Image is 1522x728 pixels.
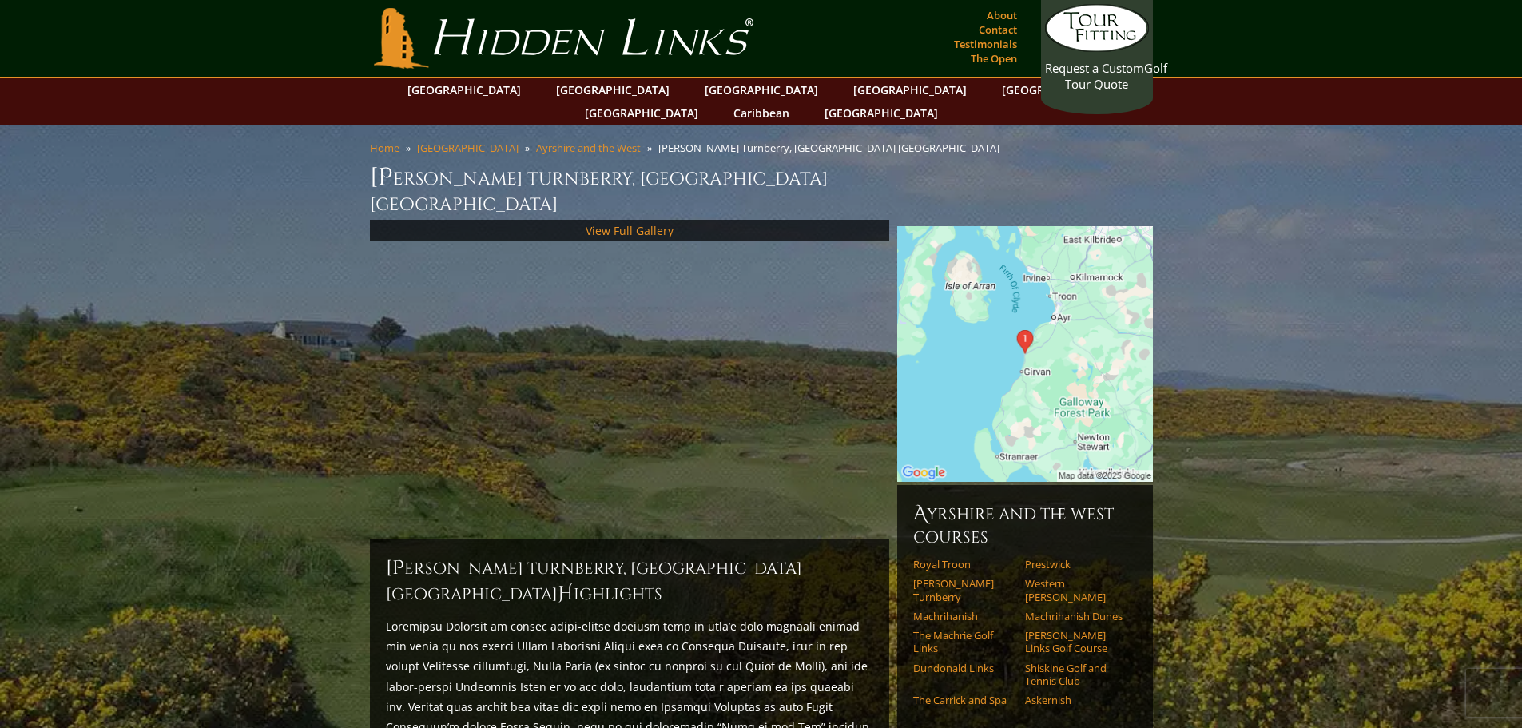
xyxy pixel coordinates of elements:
a: The Machrie Golf Links [913,629,1015,655]
a: Shiskine Golf and Tennis Club [1025,662,1127,688]
h1: [PERSON_NAME] Turnberry, [GEOGRAPHIC_DATA] [GEOGRAPHIC_DATA] [370,161,1153,217]
a: View Full Gallery [586,223,674,238]
a: [PERSON_NAME] Turnberry [913,577,1015,603]
a: Machrihanish [913,610,1015,623]
a: Home [370,141,399,155]
a: The Open [967,47,1021,70]
a: Caribbean [725,101,797,125]
span: Request a Custom [1045,60,1144,76]
a: Western [PERSON_NAME] [1025,577,1127,603]
a: About [983,4,1021,26]
a: [GEOGRAPHIC_DATA] [817,101,946,125]
a: Ayrshire and the West [536,141,641,155]
a: Askernish [1025,694,1127,706]
a: [GEOGRAPHIC_DATA] [994,78,1123,101]
img: Google Map of Trump Turnberry, United Kingdom [897,226,1153,482]
a: [GEOGRAPHIC_DATA] [697,78,826,101]
a: Royal Troon [913,558,1015,571]
a: [GEOGRAPHIC_DATA] [577,101,706,125]
a: Request a CustomGolf Tour Quote [1045,4,1149,92]
a: The Carrick and Spa [913,694,1015,706]
a: Dundonald Links [913,662,1015,674]
h2: [PERSON_NAME] Turnberry, [GEOGRAPHIC_DATA] [GEOGRAPHIC_DATA] ighlights [386,555,873,607]
a: [GEOGRAPHIC_DATA] [548,78,678,101]
a: [GEOGRAPHIC_DATA] [845,78,975,101]
a: Prestwick [1025,558,1127,571]
a: [GEOGRAPHIC_DATA] [417,141,519,155]
li: [PERSON_NAME] Turnberry, [GEOGRAPHIC_DATA] [GEOGRAPHIC_DATA] [658,141,1006,155]
a: Contact [975,18,1021,41]
a: Machrihanish Dunes [1025,610,1127,623]
a: [PERSON_NAME] Links Golf Course [1025,629,1127,655]
a: [GEOGRAPHIC_DATA] [399,78,529,101]
h6: Ayrshire and the West Courses [913,501,1137,548]
a: Testimonials [950,33,1021,55]
span: H [558,581,574,607]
